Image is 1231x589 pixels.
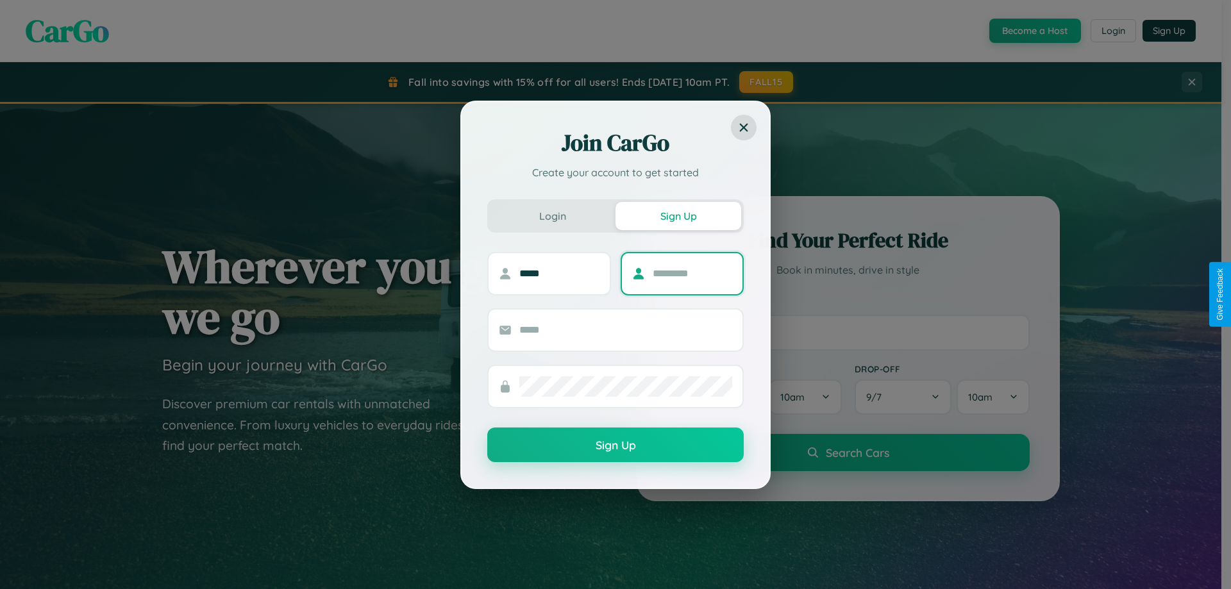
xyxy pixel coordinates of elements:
[615,202,741,230] button: Sign Up
[1216,269,1225,320] div: Give Feedback
[487,128,744,158] h2: Join CarGo
[490,202,615,230] button: Login
[487,165,744,180] p: Create your account to get started
[487,427,744,462] button: Sign Up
